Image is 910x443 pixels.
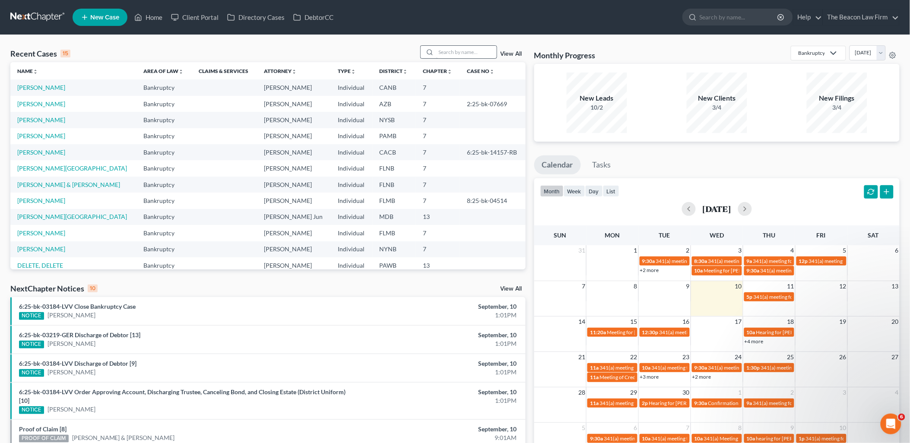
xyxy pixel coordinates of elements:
button: list [603,185,619,197]
a: Help [793,9,822,25]
i: unfold_more [179,69,184,74]
a: [PERSON_NAME] [17,84,65,91]
span: hearing for [PERSON_NAME] [756,435,823,442]
a: Case Nounfold_more [467,68,495,74]
span: 12:30p [642,329,659,335]
a: Proof of Claim [8] [19,425,67,433]
td: Bankruptcy [137,112,192,128]
td: Bankruptcy [137,96,192,112]
td: 7 [416,96,460,112]
a: [PERSON_NAME] & [PERSON_NAME] [72,434,175,442]
span: 341(a) meeting for [PERSON_NAME] [753,400,837,406]
span: 3 [842,387,847,398]
span: 21 [577,352,586,362]
span: 9a [747,400,752,406]
td: [PERSON_NAME] [257,241,331,257]
td: Individual [331,112,373,128]
a: [PERSON_NAME] [17,197,65,204]
span: 14 [577,316,586,327]
i: unfold_more [351,69,356,74]
td: Individual [331,144,373,160]
span: 341(a) meeting for [PERSON_NAME] [660,329,743,335]
td: FLNB [373,177,416,193]
span: 341(a) meeting for [PERSON_NAME] [753,258,837,264]
span: 28 [577,387,586,398]
span: 341(a) meeting for [PERSON_NAME] & [PERSON_NAME] [656,258,785,264]
span: 20 [891,316,900,327]
span: 22 [630,352,638,362]
button: month [540,185,564,197]
span: 341(a) meeting for [PERSON_NAME] [761,267,844,274]
span: 1 [738,387,743,398]
a: 6:25-bk-03219-GER Discharge of Debtor [13] [19,331,140,339]
span: 1 [633,245,638,256]
div: New Leads [567,93,627,103]
span: 341(a) meeting for [PERSON_NAME] [809,258,892,264]
td: Bankruptcy [137,225,192,241]
td: Bankruptcy [137,79,192,95]
td: 6:25-bk-14157-RB [460,144,525,160]
span: 17 [734,316,743,327]
div: September, 10 [357,359,517,368]
td: Bankruptcy [137,257,192,273]
span: 2 [685,245,691,256]
span: 1p [799,435,805,442]
span: 341(a) meeting for [PERSON_NAME] [708,258,792,264]
a: [PERSON_NAME] [17,100,65,108]
a: [PERSON_NAME] [48,311,95,320]
td: 7 [416,128,460,144]
span: 6 [898,414,905,421]
td: Bankruptcy [137,144,192,160]
a: Nameunfold_more [17,68,38,74]
span: 4 [894,387,900,398]
span: 9:30a [642,258,655,264]
div: 1:01PM [357,396,517,405]
span: 29 [630,387,638,398]
a: Attorneyunfold_more [264,68,297,74]
i: unfold_more [403,69,408,74]
span: 341(a) meeting for [PERSON_NAME] [806,435,889,442]
a: [PERSON_NAME] [17,116,65,123]
span: 11a [590,374,599,380]
span: 341(a) meeting for [PERSON_NAME] [652,364,735,371]
span: Sat [868,231,879,239]
td: Individual [331,160,373,176]
div: PROOF OF CLAIM [19,435,69,443]
span: 10a [694,435,703,442]
a: Chapterunfold_more [423,68,452,74]
td: CANB [373,79,416,95]
span: Hearing for [PERSON_NAME] and [PERSON_NAME] [649,400,767,406]
span: 7 [581,281,586,291]
span: 5 [842,245,847,256]
span: 8 [633,281,638,291]
span: Sun [554,231,567,239]
td: AZB [373,96,416,112]
span: 26 [839,352,847,362]
div: September, 10 [357,425,517,434]
td: Bankruptcy [137,241,192,257]
td: PAMB [373,128,416,144]
div: September, 10 [357,388,517,396]
span: 7 [685,423,691,433]
td: 7 [416,112,460,128]
a: +2 more [640,267,659,273]
span: 8 [738,423,743,433]
div: NextChapter Notices [10,283,98,294]
a: 6:25-bk-03184-LVV Order Approving Account, Discharging Trustee, Canceling Bond, and Closing Estat... [19,388,346,404]
td: 7 [416,241,460,257]
span: 12 [839,281,847,291]
a: [PERSON_NAME] [17,132,65,139]
input: Search by name... [436,46,497,58]
span: 341(a) meeting for [PERSON_NAME] [761,364,844,371]
div: 1:01PM [357,339,517,348]
i: unfold_more [292,69,297,74]
td: Bankruptcy [137,193,192,209]
td: [PERSON_NAME] Jun [257,209,331,225]
td: Individual [331,193,373,209]
span: 2p [642,400,648,406]
span: 13 [891,281,900,291]
td: Bankruptcy [137,209,192,225]
td: Individual [331,209,373,225]
span: 15 [630,316,638,327]
div: NOTICE [19,406,44,414]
